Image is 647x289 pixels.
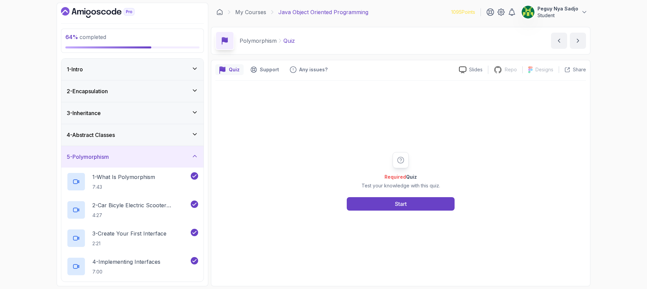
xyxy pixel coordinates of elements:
button: 4-Abstract Classes [61,124,204,146]
h3: 3 - Inheritance [67,109,101,117]
button: 2-Car Bicyle Electric Scooter Example4:27 [67,201,198,219]
button: next content [570,33,586,49]
button: previous content [551,33,567,49]
button: Start [347,197,455,211]
button: 1-Intro [61,59,204,80]
p: 3 - Create Your First Interface [92,229,166,238]
button: user profile imagePeguy Nya SadjoStudent [521,5,588,19]
p: 2 - Car Bicyle Electric Scooter Example [92,201,189,209]
p: Polymorphism [240,37,277,45]
p: Test your knowledge with this quiz. [362,182,440,189]
button: 2-Encapsulation [61,80,204,102]
button: 1-What Is Polymorphism7:43 [67,172,198,191]
h3: 5 - Polymorphism [67,153,109,161]
p: 2:21 [92,240,166,247]
button: 5-Polymorphism [61,146,204,168]
p: 1095 Points [451,9,475,15]
a: Dashboard [216,9,223,15]
a: My Courses [235,8,266,16]
h2: Quiz [362,174,440,180]
p: Java Object Oriented Programming [278,8,368,16]
p: Repo [505,66,517,73]
h3: 1 - Intro [67,65,83,73]
p: Student [537,12,578,19]
h3: 4 - Abstract Classes [67,131,115,139]
button: Feedback button [286,64,332,75]
p: 7:43 [92,184,155,190]
p: Designs [535,66,553,73]
p: Quiz [283,37,295,45]
span: 64 % [65,34,78,40]
p: 4:27 [92,212,189,219]
button: 4-Implementing Interfaces7:00 [67,257,198,276]
div: Start [395,200,407,208]
button: Support button [246,64,283,75]
h3: 2 - Encapsulation [67,87,108,95]
a: Slides [454,66,488,73]
span: Required [384,174,406,180]
button: Share [559,66,586,73]
p: Share [573,66,586,73]
button: 3-Inheritance [61,102,204,124]
p: 4 - Implementing Interfaces [92,258,160,266]
p: Peguy Nya Sadjo [537,5,578,12]
p: Support [260,66,279,73]
p: 1 - What Is Polymorphism [92,173,155,181]
span: completed [65,34,106,40]
button: quiz button [215,64,244,75]
p: Any issues? [299,66,328,73]
p: Slides [469,66,483,73]
img: user profile image [522,6,534,19]
p: Quiz [229,66,240,73]
button: 3-Create Your First Interface2:21 [67,229,198,248]
p: 7:00 [92,268,160,275]
a: Dashboard [61,7,150,18]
